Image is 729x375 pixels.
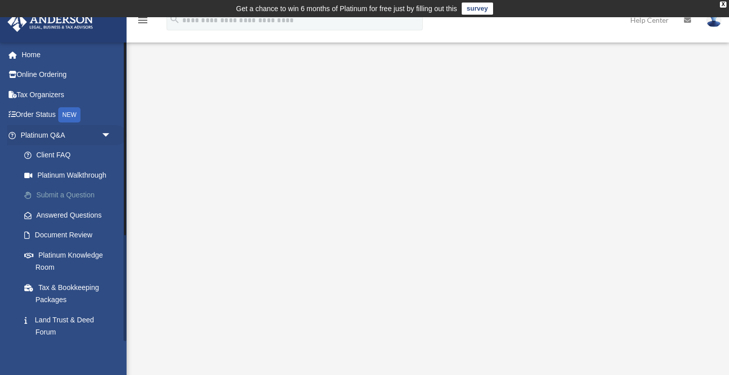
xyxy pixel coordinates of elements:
[101,125,121,146] span: arrow_drop_down
[14,225,127,245] a: Document Review
[706,13,721,27] img: User Pic
[14,245,127,277] a: Platinum Knowledge Room
[14,205,127,225] a: Answered Questions
[7,105,127,126] a: Order StatusNEW
[14,145,127,165] a: Client FAQ
[169,14,180,25] i: search
[7,125,127,145] a: Platinum Q&Aarrow_drop_down
[7,85,127,105] a: Tax Organizers
[14,165,121,185] a: Platinum Walkthrough
[5,12,96,32] img: Anderson Advisors Platinum Portal
[137,18,149,26] a: menu
[14,310,127,342] a: Land Trust & Deed Forum
[7,45,127,65] a: Home
[236,3,457,15] div: Get a chance to win 6 months of Platinum for free just by filling out this
[7,65,127,85] a: Online Ordering
[58,107,80,122] div: NEW
[137,14,149,26] i: menu
[720,2,726,8] div: close
[462,3,493,15] a: survey
[14,185,127,205] a: Submit a Question
[14,277,127,310] a: Tax & Bookkeeping Packages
